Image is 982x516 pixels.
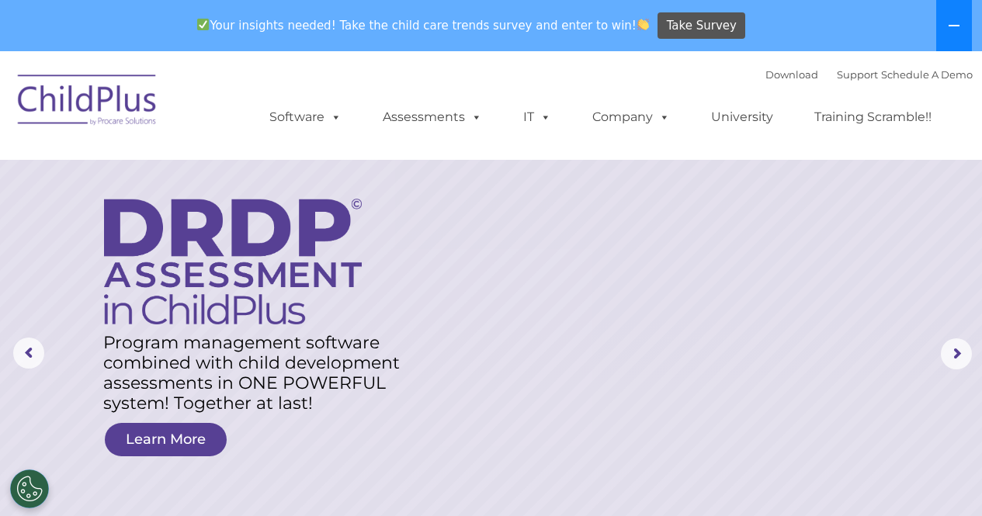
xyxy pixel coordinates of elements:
a: Download [765,68,818,81]
font: | [765,68,973,81]
a: Assessments [367,102,498,133]
img: ChildPlus by Procare Solutions [10,64,165,141]
rs-layer: Program management software combined with child development assessments in ONE POWERFUL system! T... [103,333,418,414]
a: IT [508,102,567,133]
span: Phone number [216,166,282,178]
img: 👏 [637,19,649,30]
a: Learn More [105,423,227,456]
a: Support [837,68,878,81]
a: University [696,102,789,133]
span: Take Survey [667,12,737,40]
a: Software [254,102,357,133]
img: ✅ [197,19,209,30]
a: Company [577,102,685,133]
a: Training Scramble!! [799,102,947,133]
span: Your insights needed! Take the child care trends survey and enter to win! [191,10,656,40]
button: Cookies Settings [10,469,49,508]
img: DRDP Assessment in ChildPlus [104,199,362,324]
a: Schedule A Demo [881,68,973,81]
span: Last name [216,102,263,114]
a: Take Survey [658,12,745,40]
